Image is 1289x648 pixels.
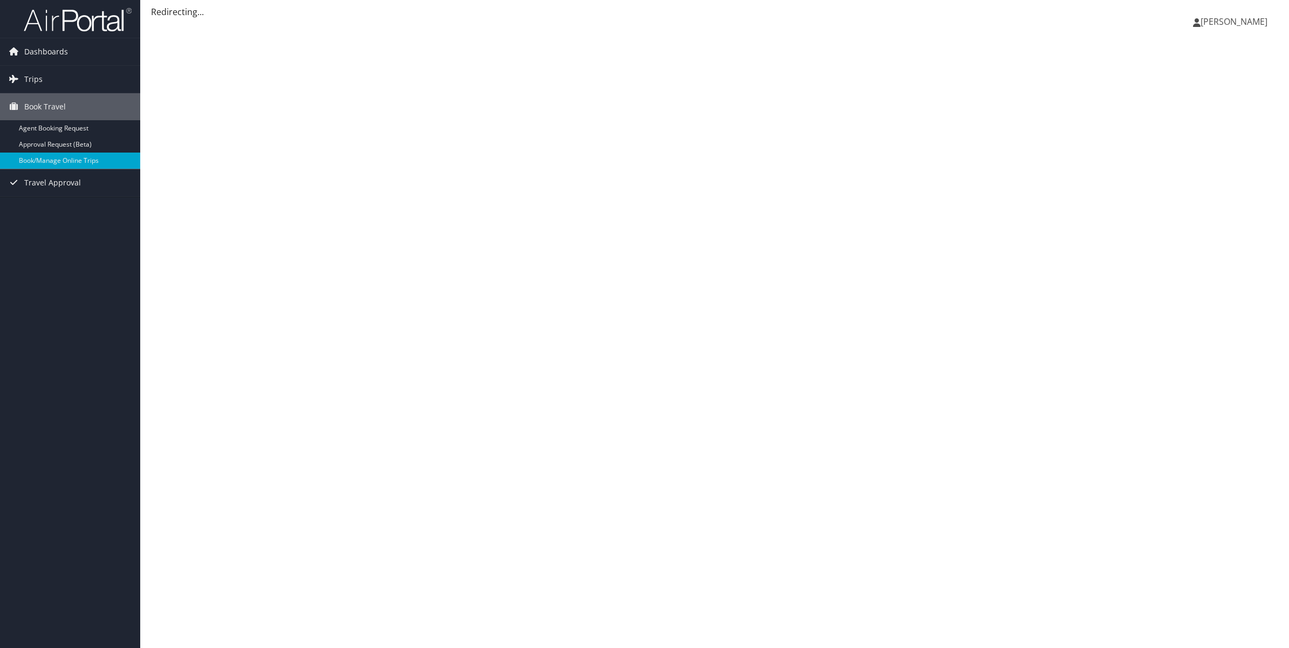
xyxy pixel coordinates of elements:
[24,66,43,93] span: Trips
[24,93,66,120] span: Book Travel
[151,5,1278,18] div: Redirecting...
[1193,5,1278,38] a: [PERSON_NAME]
[24,7,132,32] img: airportal-logo.png
[24,38,68,65] span: Dashboards
[1201,16,1267,27] span: [PERSON_NAME]
[24,169,81,196] span: Travel Approval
